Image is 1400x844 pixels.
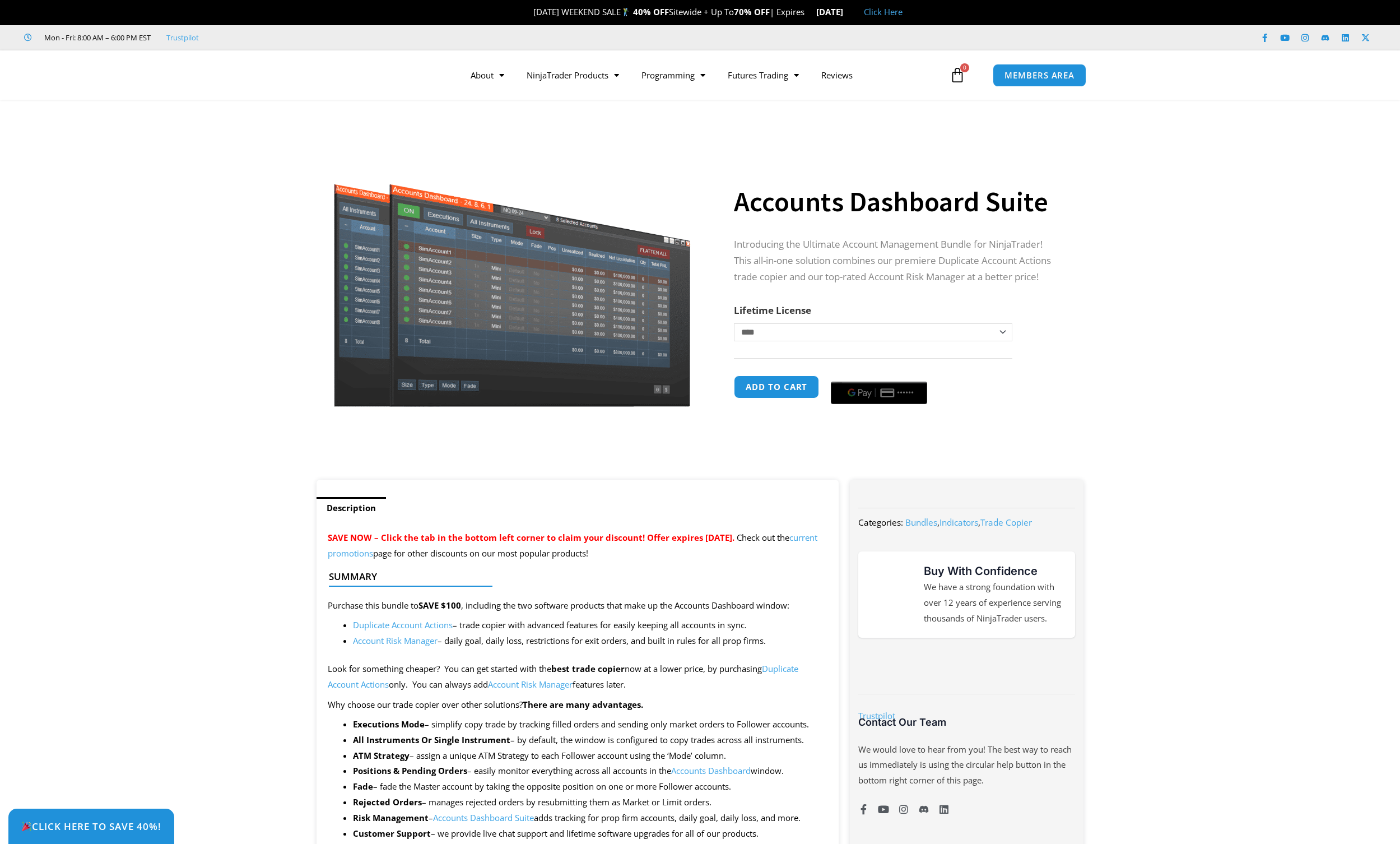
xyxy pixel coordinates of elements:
p: We have a strong foundation with over 12 years of experience serving thousands of NinjaTrader users. [924,579,1064,627]
a: Description [317,497,386,519]
li: – daily goal, daily loss, restrictions for exit orders, and built in rules for all prop firms. [353,633,828,649]
span: 0 [960,63,969,72]
p: We would love to hear from you! The best way to reach us immediately is using the circular help b... [858,742,1075,789]
h3: Contact Our Team [858,716,1075,729]
span: MEMBERS AREA [1004,71,1075,80]
img: LogoAI | Affordable Indicators – NinjaTrader [299,55,419,95]
span: Click Here to save 40%! [21,822,161,831]
span: , , [905,517,1032,528]
li: – trade copier with advanced features for easily keeping all accounts in sync. [353,618,828,633]
strong: SAVE $100 [418,600,461,611]
a: Duplicate Account Actions [353,619,453,630]
img: 🎉 [22,822,31,831]
a: NinjaTrader Products [515,62,630,88]
strong: There are many advantages. [523,699,643,710]
p: Why choose our trade copier over other solutions? [328,697,828,713]
button: Buy with GPay [831,382,927,404]
strong: Positions & Pending Orders [353,765,467,776]
a: Clear options [734,347,751,355]
span: Categories: [858,517,903,528]
b: ATM Strategy [353,750,410,761]
a: Trustpilot [858,710,895,721]
strong: [DATE] [816,6,853,17]
img: 🏌️‍♂️ [621,8,630,16]
img: 🏭 [844,8,852,16]
a: Trustpilot [166,31,199,44]
p: Introducing the Ultimate Account Management Bundle for NinjaTrader! This all-in-one solution comb... [734,236,1061,285]
li: – easily monitor everything across all accounts in the window. [353,763,828,779]
span: [DATE] WEEKEND SALE Sitewide + Up To | Expires [522,6,816,17]
h3: Buy With Confidence [924,563,1064,579]
li: – by default, the window is configured to copy trades across all instruments. [353,732,828,748]
li: – manages rejected orders by resubmitting them as Market or Limit orders. [353,795,828,810]
strong: Fade [353,781,373,792]
li: – simplify copy trade by tracking filled orders and sending only market orders to Follower accounts. [353,717,828,732]
h1: Accounts Dashboard Suite [734,182,1061,221]
a: Indicators [939,517,978,528]
a: 🎉Click Here to save 40%! [8,809,174,844]
strong: 70% OFF [734,6,770,17]
a: 0 [933,59,982,91]
a: Account Risk Manager [353,635,438,646]
strong: All Instruments Or Single Instrument [353,734,510,745]
span: SAVE NOW – Click the tab in the bottom left corner to claim your discount! Offer expires [DATE]. [328,532,734,543]
img: NinjaTrader Wordmark color RGB | Affordable Indicators – NinjaTrader [882,656,1051,677]
strong: Executions Mode [353,718,425,730]
p: Check out the page for other discounts on our most popular products! [328,530,828,562]
li: – assign a unique ATM Strategy to each Follower account using the ‘Mode’ column. [353,748,828,764]
strong: best trade copier [551,663,625,674]
label: Lifetime License [734,304,811,317]
a: Accounts Dashboard [671,765,751,776]
a: Reviews [810,62,864,88]
a: Futures Trading [717,62,810,88]
strong: 40% OFF [633,6,669,17]
nav: Menu [459,62,947,88]
a: MEMBERS AREA [993,64,1086,87]
h4: Summary [329,571,818,582]
a: About [459,62,515,88]
text: •••••• [897,389,914,397]
img: 🎉 [524,8,533,16]
p: Purchase this bundle to , including the two software products that make up the Accounts Dashboard... [328,598,828,614]
button: Add to cart [734,375,819,398]
b: Rejected Orders [353,796,422,808]
a: Bundles [905,517,937,528]
a: Click Here [864,6,903,17]
img: Screenshot 2024-08-26 155710eeeee [332,119,692,407]
img: ⌛ [805,8,813,16]
p: Look for something cheaper? You can get started with the now at a lower price, by purchasing only... [328,661,828,693]
img: mark thumbs good 43913 | Affordable Indicators – NinjaTrader [869,574,910,615]
li: – fade the Master account by taking the opposite position on one or more Follower accounts. [353,779,828,795]
a: Account Risk Manager [488,679,573,690]
a: Trade Copier [980,517,1032,528]
span: Mon - Fri: 8:00 AM – 6:00 PM EST [41,31,151,44]
a: Programming [630,62,717,88]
